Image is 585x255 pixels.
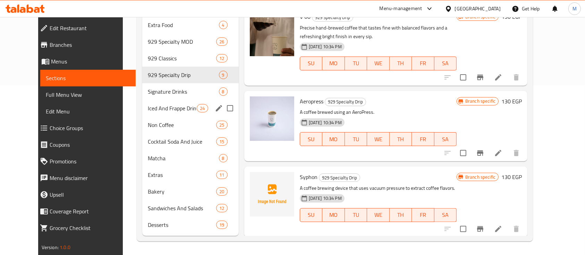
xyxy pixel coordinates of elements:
[415,210,432,220] span: FR
[412,208,434,222] button: FR
[217,138,227,145] span: 15
[494,149,502,157] a: Edit menu item
[46,107,130,116] span: Edit Menu
[142,17,239,33] div: Extra Food4
[142,200,239,216] div: Sandwiches And Salads12
[40,103,136,120] a: Edit Menu
[50,141,130,149] span: Coupons
[501,96,522,106] h6: 130 EGP
[508,221,525,237] button: delete
[217,39,227,45] span: 26
[306,195,345,202] span: [DATE] 10:34 PM
[219,21,228,29] div: items
[501,12,522,22] h6: 130 EGP
[437,134,454,144] span: SA
[216,171,227,179] div: items
[148,171,216,179] span: Extras
[217,188,227,195] span: 20
[142,150,239,167] div: Matcha8
[494,73,502,82] a: Edit menu item
[148,21,219,29] span: Extra Food
[319,173,360,182] div: 929 Specialty Drip
[34,120,136,136] a: Choice Groups
[348,134,365,144] span: TU
[148,204,216,212] span: Sandwiches And Salads
[380,5,422,13] div: Menu-management
[216,54,227,62] div: items
[456,146,470,160] span: Select to update
[40,70,136,86] a: Sections
[219,154,228,162] div: items
[322,208,345,222] button: MO
[219,72,227,78] span: 9
[325,210,342,220] span: MO
[312,13,353,22] div: 929 Specialty Drip
[148,137,216,146] span: Cocktail Soda And Juice
[42,243,59,252] span: Version:
[390,208,412,222] button: TH
[348,210,365,220] span: TU
[306,43,345,50] span: [DATE] 10:34 PM
[142,100,239,117] div: Iced And Frappe Drinks24edit
[370,210,387,220] span: WE
[46,91,130,99] span: Full Menu View
[370,134,387,144] span: WE
[148,221,216,229] span: Desserts
[472,145,489,161] button: Branch-specific-item
[325,98,366,106] span: 929 Specialty Drip
[367,57,390,70] button: WE
[217,55,227,62] span: 12
[455,5,501,12] div: [GEOGRAPHIC_DATA]
[508,145,525,161] button: delete
[50,224,130,232] span: Grocery Checklist
[322,132,345,146] button: MO
[148,187,216,196] span: Bakery
[325,134,342,144] span: MO
[148,104,197,112] span: Iced And Frappe Drinks
[390,57,412,70] button: TH
[50,190,130,199] span: Upsell
[437,58,454,68] span: SA
[250,12,294,56] img: V 60
[456,222,470,236] span: Select to update
[142,183,239,200] div: Bakery20
[148,37,216,46] span: 929 Specialty MOD
[300,24,457,41] p: Precise hand-brewed coffee that tastes fine with balanced flavors and a refreshing bright finish ...
[40,86,136,103] a: Full Menu View
[508,69,525,86] button: delete
[34,136,136,153] a: Coupons
[345,132,367,146] button: TU
[148,71,219,79] span: 929 Specialty Drip
[142,33,239,50] div: 929 Specialty MOD26
[142,216,239,233] div: Desserts19
[34,220,136,236] a: Grocery Checklist
[434,208,457,222] button: SA
[148,54,216,62] div: 929 Classics
[300,184,457,193] p: A coffee brewing device that uses vacuum pressure to extract coffee flavors.
[34,36,136,53] a: Branches
[34,170,136,186] a: Menu disclaimer
[348,58,365,68] span: TU
[303,58,320,68] span: SU
[217,172,227,178] span: 11
[142,117,239,133] div: Non Coffee25
[148,87,219,96] span: Signature Drinks
[217,122,227,128] span: 25
[392,210,409,220] span: TH
[50,124,130,132] span: Choice Groups
[325,58,342,68] span: MO
[214,103,224,113] button: edit
[300,108,457,117] p: A coffee brewed using an AeroPress.
[345,57,367,70] button: TU
[216,121,227,129] div: items
[472,69,489,86] button: Branch-specific-item
[219,155,227,162] span: 8
[216,187,227,196] div: items
[197,105,207,112] span: 24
